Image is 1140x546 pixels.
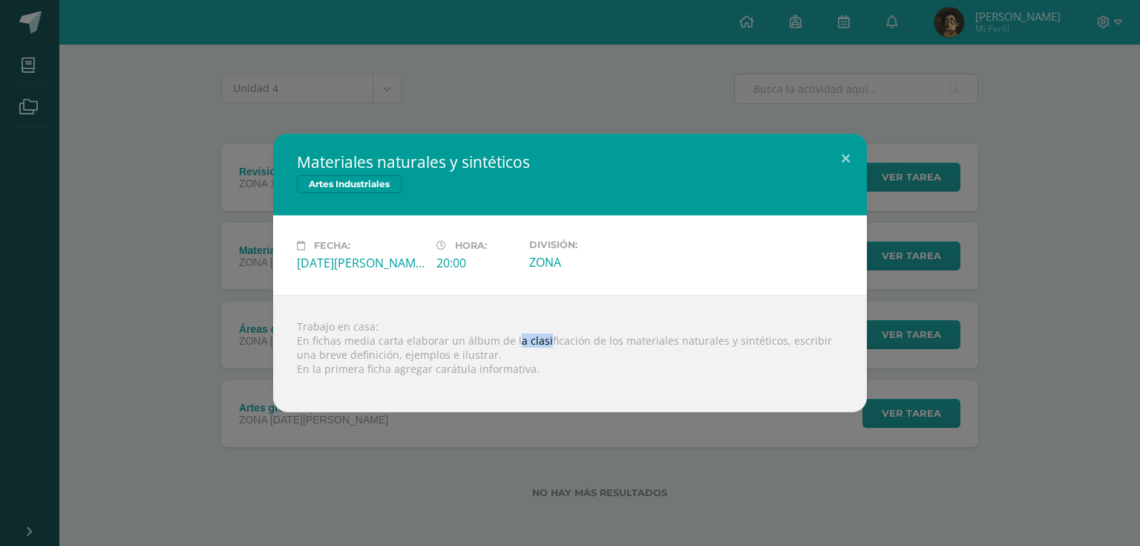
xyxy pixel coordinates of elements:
[529,254,657,270] div: ZONA
[273,295,867,412] div: Trabajo en casa: En fichas media carta elaborar un álbum de la clasificación de los materiales na...
[297,255,425,271] div: [DATE][PERSON_NAME]
[436,255,517,271] div: 20:00
[529,239,657,250] label: División:
[297,175,402,193] span: Artes Industriales
[825,134,867,184] button: Close (Esc)
[455,240,487,251] span: Hora:
[314,240,350,251] span: Fecha:
[297,152,843,172] h2: Materiales naturales y sintéticos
